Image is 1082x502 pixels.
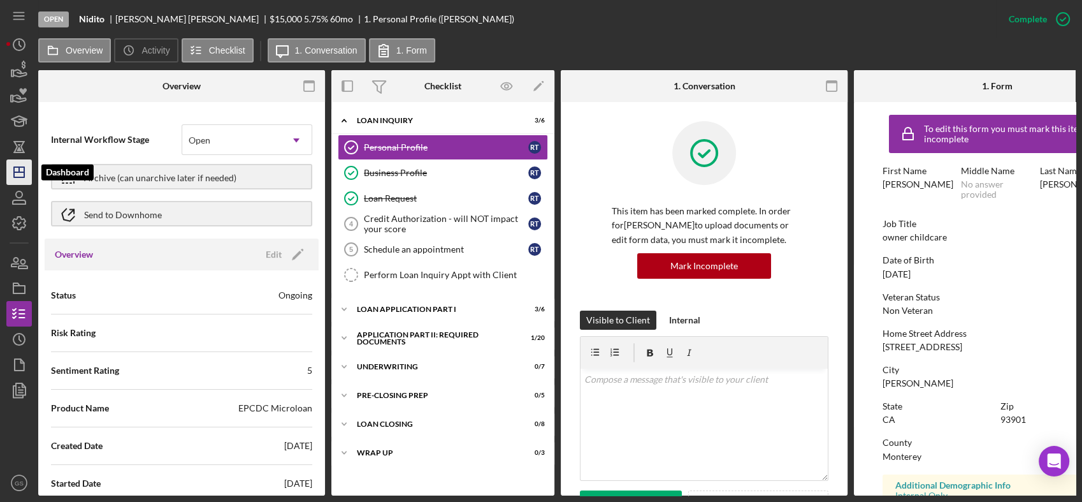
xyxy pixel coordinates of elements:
div: 5.75 % [304,14,328,24]
p: This item has been marked complete. In order for [PERSON_NAME] to upload documents or edit form d... [612,204,797,247]
div: No answer provided [961,179,1033,200]
div: Open Intercom Messenger [1039,446,1069,476]
div: Monterey [883,452,921,462]
div: 0 / 3 [522,449,545,457]
div: 0 / 7 [522,363,545,371]
div: owner childcare [883,232,947,242]
button: Edit [258,245,308,264]
span: $15,000 [270,13,302,24]
div: Edit [266,245,282,264]
div: [STREET_ADDRESS] [883,342,962,352]
div: Wrap Up [357,449,513,457]
label: Overview [66,45,103,55]
div: R T [528,192,541,205]
div: Underwriting [357,363,513,371]
div: 93901 [1000,415,1026,425]
button: Complete [996,6,1076,32]
div: Open [38,11,69,27]
div: Business Profile [364,168,528,178]
button: Send to Downhome [51,201,312,226]
div: Personal Profile [364,142,528,152]
div: Loan Inquiry [357,117,513,124]
div: [PERSON_NAME] [883,179,953,189]
div: Visible to Client [586,311,650,330]
div: Schedule an appointment [364,244,528,255]
span: Status [51,289,76,302]
div: [PERSON_NAME] [PERSON_NAME] [115,14,270,24]
h3: Overview [55,248,93,261]
div: First Name [883,166,955,176]
div: Loan Closing [357,420,513,428]
button: Mark Incomplete [637,253,771,279]
div: Perform Loan Inquiry Appt with Client [364,270,547,280]
span: Risk Rating [51,327,96,339]
div: Loan Application Part I [357,306,513,313]
div: R T [528,218,541,230]
div: Credit Authorization - will NOT impact your score [364,214,528,234]
div: [DATE] [883,269,911,279]
label: 1. Form [396,45,427,55]
div: CA [883,415,895,425]
div: 0 / 5 [522,392,545,399]
span: Internal Workflow Stage [51,133,182,146]
div: 1. Conversation [674,81,735,91]
div: Archive (can unarchive later if needed) [84,165,236,188]
tspan: 4 [349,220,354,228]
div: Complete [1009,6,1047,32]
text: GS [15,480,24,487]
button: Visible to Client [580,311,656,330]
div: Internal [669,311,700,330]
div: 1. Form [982,81,1013,91]
div: R T [528,166,541,179]
button: Checklist [182,38,254,63]
label: 1. Conversation [295,45,357,55]
div: R T [528,243,541,256]
button: Internal [663,311,707,330]
a: 4Credit Authorization - will NOT impact your scoreRT [338,211,548,237]
tspan: 5 [349,246,353,253]
div: 1. Personal Profile ([PERSON_NAME]) [364,14,514,24]
button: Archive (can unarchive later if needed) [51,164,312,189]
button: 1. Conversation [268,38,366,63]
button: Activity [114,38,178,63]
a: Business ProfileRT [338,160,548,186]
div: Non Veteran [883,306,933,316]
label: Checklist [209,45,245,55]
span: Sentiment Rating [51,364,119,377]
div: Open [189,135,210,145]
b: Nidito [79,14,105,24]
button: GS [6,470,32,496]
div: Middle Name [961,166,1033,176]
div: [DATE] [284,477,312,490]
div: [DATE] [284,439,312,452]
div: 5 [307,364,312,377]
div: Pre-Closing Prep [357,392,513,399]
label: Activity [141,45,170,55]
div: Checklist [424,81,461,91]
div: 3 / 6 [522,306,545,313]
div: R T [528,141,541,154]
div: [PERSON_NAME] [883,378,953,388]
a: 5Schedule an appointmentRT [338,237,548,262]
div: Loan Request [364,193,528,203]
a: Personal ProfileRT [338,135,548,160]
div: Mark Incomplete [670,253,738,279]
div: Overview [162,81,201,91]
div: 0 / 8 [522,420,545,428]
span: Started Date [51,477,101,490]
div: 1 / 20 [522,334,545,342]
div: EPCDC Microloan [238,402,312,415]
span: Created Date [51,439,103,452]
div: Send to Downhome [84,202,162,225]
span: Product Name [51,402,109,415]
div: Ongoing [278,289,312,302]
div: State [883,401,994,411]
div: 60 mo [330,14,353,24]
div: Application Part II: Required Documents [357,331,513,346]
button: Overview [38,38,111,63]
a: Loan RequestRT [338,186,548,211]
a: Perform Loan Inquiry Appt with Client [338,262,548,288]
div: 3 / 6 [522,117,545,124]
button: 1. Form [369,38,435,63]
